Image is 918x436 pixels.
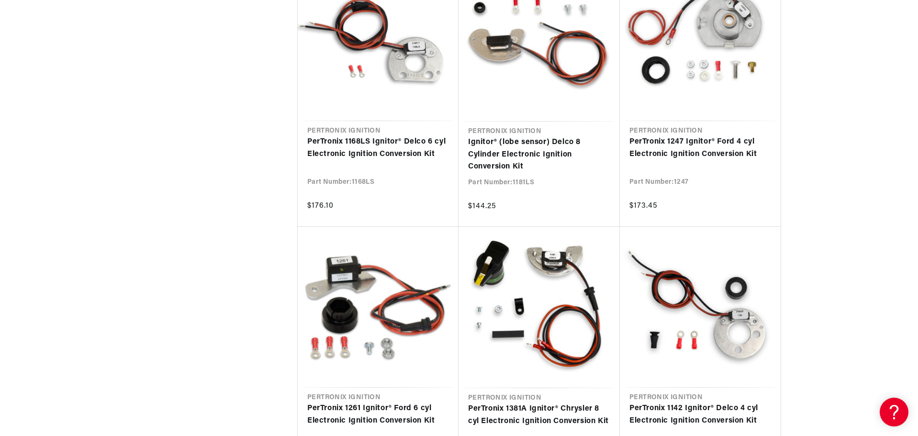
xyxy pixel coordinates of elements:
a: PerTronix 1261 Ignitor® Ford 6 cyl Electronic Ignition Conversion Kit [307,402,449,427]
a: Ignitor® (lobe sensor) Delco 8 Cylinder Electronic Ignition Conversion Kit [468,136,610,173]
a: PerTronix 1247 Ignitor® Ford 4 cyl Electronic Ignition Conversion Kit [629,136,771,160]
a: PerTronix 1142 Ignitor® Delco 4 cyl Electronic Ignition Conversion Kit [629,402,771,427]
a: PerTronix 1381A Ignitor® Chrysler 8 cyl Electronic Ignition Conversion Kit [468,403,610,427]
a: PerTronix 1168LS Ignitor® Delco 6 cyl Electronic Ignition Conversion Kit [307,136,449,160]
